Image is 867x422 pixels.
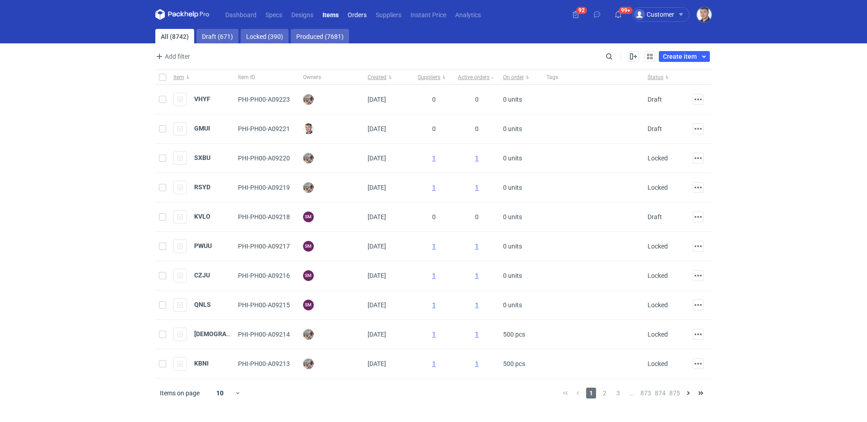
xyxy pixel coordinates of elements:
a: RSYD [194,183,210,191]
div: Draft [648,95,662,104]
span: Item [173,74,184,81]
div: [DATE] [364,291,414,320]
div: 500 pcs [499,349,543,379]
a: 1 [475,184,479,191]
span: Tags [546,74,558,81]
span: 875 [669,388,680,399]
button: Actions [693,153,704,164]
span: PHI-PH00-A09215 [238,301,290,309]
a: 1 [432,360,436,367]
a: 1 [432,155,436,162]
button: Actions [693,94,704,105]
figcaption: SM [303,211,314,222]
button: Actions [693,270,704,281]
button: On order [499,70,543,84]
div: Locked [648,271,668,280]
div: [DATE] [364,114,414,144]
img: Michał Palasek [303,94,314,105]
a: 1 [432,243,436,250]
span: ... [627,388,637,399]
button: Item [170,70,234,84]
strong: PWUU [194,242,212,249]
div: Customer [634,9,674,20]
a: CZJU [194,272,210,279]
a: Suppliers [371,9,406,20]
button: Created [364,70,414,84]
span: PHI-PH00-A09218 [238,213,290,220]
a: 1 [475,360,479,367]
div: Locked [648,359,668,368]
span: Owners [303,74,321,81]
div: [DATE] [364,261,414,291]
span: PHI-PH00-A09216 [238,272,290,279]
svg: Packhelp Pro [155,9,210,20]
span: 0 [432,96,436,103]
div: [DATE] [364,349,414,379]
button: Actions [693,358,704,369]
div: 0 units [499,261,543,291]
button: Customer [632,7,697,22]
button: Create item [659,51,710,62]
a: Instant Price [406,9,451,20]
div: 0 units [499,202,543,232]
button: Actions [693,211,704,222]
a: 1 [432,301,436,309]
img: Maciej Sikora [303,123,314,134]
a: 1 [475,243,479,250]
figcaption: SM [303,300,314,310]
a: Orders [343,9,371,20]
span: PHI-PH00-A09221 [238,125,290,132]
a: Produced (7681) [291,29,349,43]
a: 1 [432,331,436,338]
span: 1 [586,388,596,399]
div: [DATE] [364,320,414,349]
span: PHI-PH00-A09220 [238,155,290,162]
button: Status [644,70,689,84]
span: 0 units [503,298,522,312]
a: SXBU [194,154,210,161]
img: Michał Palasek [303,358,314,369]
span: 500 pcs [503,327,525,342]
span: 0 units [503,180,522,195]
div: 0 units [499,144,543,173]
div: Locked [648,300,668,309]
span: 0 units [503,239,522,253]
span: Item ID [238,74,255,81]
a: Draft (671) [196,29,238,43]
span: Status [648,74,663,81]
a: [DEMOGRAPHIC_DATA] [194,330,261,338]
div: 500 pcs [499,320,543,349]
img: Michał Palasek [303,153,314,164]
a: Specs [261,9,287,20]
button: 92 [569,7,583,22]
div: 0 units [499,85,543,114]
div: Locked [648,242,668,251]
span: 0 units [503,122,522,136]
span: On order [503,74,524,81]
figcaption: SM [303,270,314,281]
div: 0 units [499,291,543,320]
span: Created [368,74,387,81]
a: GMUI [194,125,210,132]
a: QNLS [194,301,211,308]
span: 3 [613,388,623,399]
img: Maciej Sikora [697,7,712,22]
button: Suppliers [414,70,454,84]
button: Actions [693,300,704,310]
a: Designs [287,9,318,20]
div: [DATE] [364,173,414,202]
button: Active orders [454,70,499,84]
a: All (8742) [155,29,194,43]
a: Items [318,9,343,20]
div: 0 units [499,232,543,261]
a: Dashboard [221,9,261,20]
span: Items on page [160,389,200,398]
span: 0 [475,213,479,220]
